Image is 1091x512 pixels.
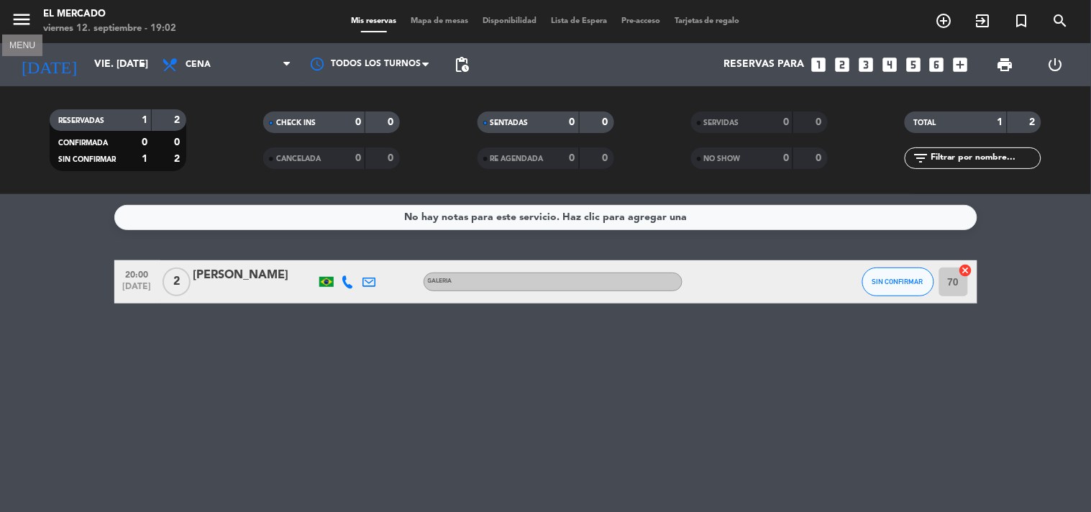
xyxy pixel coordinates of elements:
button: menu [11,9,32,35]
strong: 0 [355,117,361,127]
i: exit_to_app [974,12,992,29]
span: Pre-acceso [614,17,667,25]
i: turned_in_not [1013,12,1031,29]
strong: 0 [355,153,361,163]
div: MENU [2,38,42,51]
span: RESERVADAS [58,117,104,124]
span: CONFIRMADA [58,140,108,147]
span: Mapa de mesas [403,17,475,25]
i: looks_one [809,55,828,74]
strong: 0 [570,117,575,127]
span: SIN CONFIRMAR [872,278,923,285]
span: Lista de Espera [544,17,614,25]
span: CHECK INS [276,119,316,127]
strong: 2 [174,154,183,164]
span: CANCELADA [276,155,321,163]
i: filter_list [912,150,929,167]
i: menu [11,9,32,30]
i: power_settings_new [1046,56,1064,73]
span: Disponibilidad [475,17,544,25]
span: Tarjetas de regalo [667,17,747,25]
div: viernes 12. septiembre - 19:02 [43,22,176,36]
strong: 0 [783,117,789,127]
span: print [997,56,1014,73]
strong: 0 [388,117,397,127]
strong: 0 [816,117,824,127]
div: [PERSON_NAME] [193,266,316,285]
strong: 1 [142,115,147,125]
i: add_circle_outline [936,12,953,29]
strong: 2 [174,115,183,125]
button: SIN CONFIRMAR [862,268,934,296]
i: looks_5 [904,55,923,74]
i: search [1052,12,1069,29]
span: 2 [163,268,191,296]
strong: 0 [174,137,183,147]
div: LOG OUT [1031,43,1080,86]
span: 20:00 [119,265,155,282]
div: No hay notas para este servicio. Haz clic para agregar una [404,209,687,226]
input: Filtrar por nombre... [929,150,1041,166]
i: arrow_drop_down [134,56,151,73]
strong: 0 [388,153,397,163]
strong: 2 [1030,117,1038,127]
span: SERVIDAS [704,119,739,127]
i: [DATE] [11,49,87,81]
strong: 1 [998,117,1003,127]
strong: 0 [783,153,789,163]
span: [DATE] [119,282,155,298]
strong: 0 [570,153,575,163]
div: El Mercado [43,7,176,22]
i: looks_3 [857,55,875,74]
strong: 0 [816,153,824,163]
i: looks_two [833,55,852,74]
i: cancel [959,263,973,278]
strong: 0 [142,137,147,147]
span: Mis reservas [344,17,403,25]
strong: 1 [142,154,147,164]
span: GALERIA [428,278,452,284]
span: SENTADAS [490,119,529,127]
span: Reservas para [723,59,804,70]
span: Cena [186,60,211,70]
span: TOTAL [913,119,936,127]
i: add_box [951,55,970,74]
strong: 0 [602,153,611,163]
span: RE AGENDADA [490,155,544,163]
i: looks_4 [880,55,899,74]
strong: 0 [602,117,611,127]
i: looks_6 [928,55,946,74]
span: NO SHOW [704,155,741,163]
span: pending_actions [453,56,470,73]
span: SIN CONFIRMAR [58,156,116,163]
